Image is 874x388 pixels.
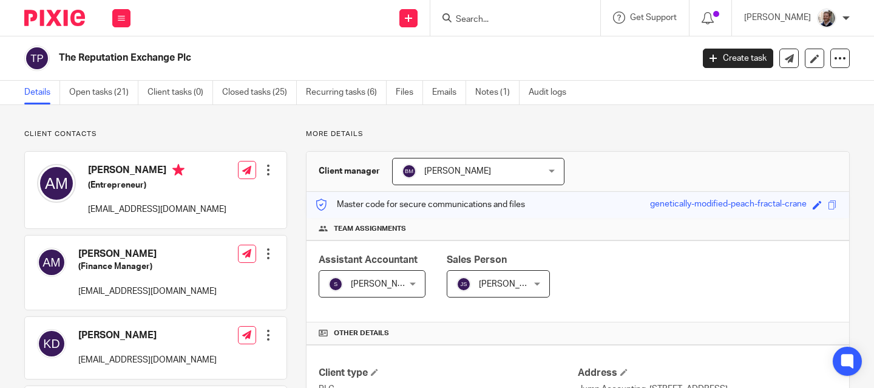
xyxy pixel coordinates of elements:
[78,248,217,260] h4: [PERSON_NAME]
[37,248,66,277] img: svg%3E
[328,277,343,291] img: svg%3E
[319,367,578,379] h4: Client type
[88,179,226,191] h5: (Entrepreneur)
[396,81,423,104] a: Files
[455,15,564,26] input: Search
[69,81,138,104] a: Open tasks (21)
[456,277,471,291] img: svg%3E
[744,12,811,24] p: [PERSON_NAME]
[78,285,217,298] p: [EMAIL_ADDRESS][DOMAIN_NAME]
[475,81,520,104] a: Notes (1)
[351,280,425,288] span: [PERSON_NAME] B
[334,328,389,338] span: Other details
[432,81,466,104] a: Emails
[316,199,525,211] p: Master code for secure communications and files
[650,198,807,212] div: genetically-modified-peach-fractal-crane
[479,280,546,288] span: [PERSON_NAME]
[78,354,217,366] p: [EMAIL_ADDRESS][DOMAIN_NAME]
[306,129,850,139] p: More details
[78,329,217,342] h4: [PERSON_NAME]
[37,164,76,203] img: svg%3E
[424,167,491,175] span: [PERSON_NAME]
[88,164,226,179] h4: [PERSON_NAME]
[319,165,380,177] h3: Client manager
[24,129,287,139] p: Client contacts
[24,46,50,71] img: svg%3E
[59,52,560,64] h2: The Reputation Exchange Plc
[630,13,677,22] span: Get Support
[24,81,60,104] a: Details
[447,255,507,265] span: Sales Person
[147,81,213,104] a: Client tasks (0)
[88,203,226,216] p: [EMAIL_ADDRESS][DOMAIN_NAME]
[319,255,418,265] span: Assistant Accountant
[578,367,837,379] h4: Address
[172,164,185,176] i: Primary
[703,49,773,68] a: Create task
[334,224,406,234] span: Team assignments
[529,81,575,104] a: Audit logs
[37,329,66,358] img: svg%3E
[306,81,387,104] a: Recurring tasks (6)
[78,260,217,273] h5: (Finance Manager)
[222,81,297,104] a: Closed tasks (25)
[817,9,836,28] img: Matt%20Circle.png
[402,164,416,179] img: svg%3E
[24,10,85,26] img: Pixie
